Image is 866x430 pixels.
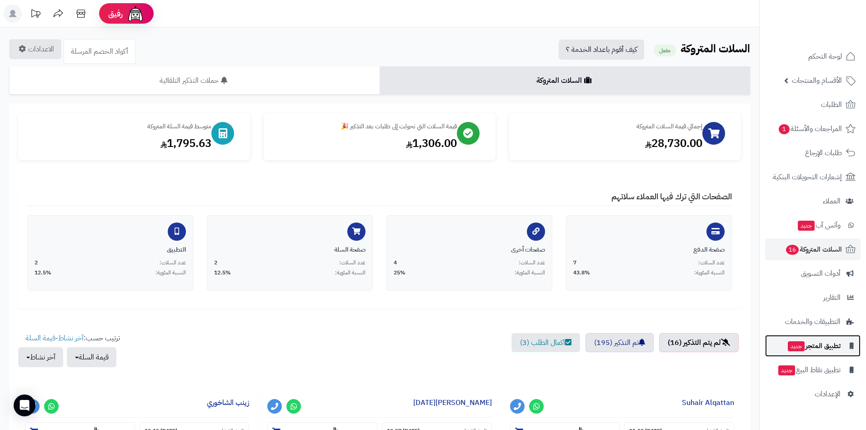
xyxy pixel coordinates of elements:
a: زينب الشاخوري [207,397,249,408]
span: الإعدادات [815,388,841,400]
span: المراجعات والأسئلة [778,122,842,135]
a: التقارير [765,287,861,309]
a: لوحة التحكم [765,46,861,67]
a: تطبيق نقاط البيعجديد [765,359,861,381]
a: أكواد الخصم المرسلة [64,39,135,64]
a: قيمة السلة [25,333,55,344]
span: 1 [779,124,790,134]
span: 2 [214,259,217,267]
span: رفيق [108,8,123,19]
div: التطبيق [35,245,186,254]
span: طلبات الإرجاع [805,147,842,159]
a: اكمال الطلب (3) [511,333,580,352]
a: Suhair Alqattan [682,397,734,408]
div: 1,306.00 [273,136,457,151]
span: 12.5% [214,269,231,277]
div: 1,795.63 [27,136,211,151]
span: 2 [35,259,38,267]
h4: الصفحات التي ترك فيها العملاء سلاتهم [27,192,732,206]
span: تطبيق المتجر [787,339,841,352]
div: صفحات أخرى [394,245,545,254]
span: جديد [798,221,815,231]
div: Open Intercom Messenger [14,395,35,416]
div: إجمالي قيمة السلات المتروكة [518,122,702,131]
a: [PERSON_NAME][DATE] [413,397,492,408]
span: النسبة المئوية: [515,269,545,277]
a: حملات التذكير التلقائية [9,66,380,95]
span: جديد [788,341,805,351]
span: لوحة التحكم [808,50,842,63]
span: الطلبات [821,98,842,111]
div: قيمة السلات التي تحولت إلى طلبات بعد التذكير 🎉 [273,122,457,131]
span: التطبيقات والخدمات [785,315,841,328]
a: السلات المتروكة [380,66,750,95]
a: الاعدادات [9,39,61,59]
div: متوسط قيمة السلة المتروكة [27,122,211,131]
a: التطبيقات والخدمات [765,311,861,333]
span: جديد [778,365,795,375]
a: كيف أقوم باعداد الخدمة ؟ [559,40,644,60]
span: عدد السلات: [339,259,365,267]
ul: ترتيب حسب: - [18,333,120,367]
span: النسبة المئوية: [155,269,186,277]
a: تحديثات المنصة [24,5,47,25]
a: تم التذكير (195) [586,333,654,352]
span: عدد السلات: [698,259,725,267]
a: تطبيق المتجرجديد [765,335,861,357]
a: وآتس آبجديد [765,214,861,236]
img: logo-2.png [804,21,857,40]
a: السلات المتروكة16 [765,238,861,260]
a: الإعدادات [765,383,861,405]
div: صفحة السلة [214,245,365,254]
span: إشعارات التحويلات البنكية [773,171,842,183]
span: الأقسام والمنتجات [792,74,842,87]
small: مفعل [654,45,676,56]
a: أدوات التسويق [765,263,861,284]
span: 12.5% [35,269,51,277]
img: ai-face.png [126,5,145,23]
b: السلات المتروكة [681,40,750,57]
span: أدوات التسويق [801,267,841,280]
span: 7 [573,259,576,267]
div: 28,730.00 [518,136,702,151]
a: العملاء [765,190,861,212]
span: 16 [786,245,799,255]
span: 25% [394,269,405,277]
span: السلات المتروكة [785,243,842,256]
span: عدد السلات: [160,259,186,267]
span: 4 [394,259,397,267]
span: وآتس آب [797,219,841,232]
span: النسبة المئوية: [335,269,365,277]
button: آخر نشاط [18,347,63,367]
span: تطبيق نقاط البيع [777,364,841,376]
a: آخر نشاط [58,333,84,344]
span: العملاء [823,195,841,207]
a: طلبات الإرجاع [765,142,861,164]
span: 43.8% [573,269,590,277]
a: الطلبات [765,94,861,116]
div: صفحة الدفع [573,245,725,254]
span: النسبة المئوية: [694,269,725,277]
a: لم يتم التذكير (16) [659,333,739,352]
a: إشعارات التحويلات البنكية [765,166,861,188]
span: عدد السلات: [519,259,545,267]
a: المراجعات والأسئلة1 [765,118,861,140]
button: قيمة السلة [67,347,116,367]
span: التقارير [823,291,841,304]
